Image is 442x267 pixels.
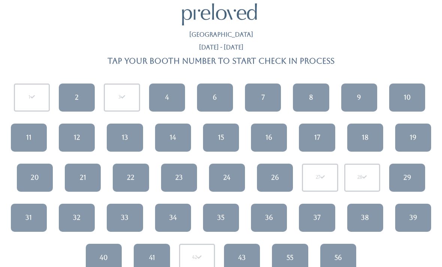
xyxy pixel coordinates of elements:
[59,84,95,112] a: 2
[75,92,79,102] div: 2
[28,94,35,101] div: 1
[395,124,431,152] a: 19
[11,204,47,232] a: 31
[165,92,169,102] div: 4
[192,254,202,261] div: 42
[118,94,125,101] div: 3
[213,92,217,102] div: 6
[251,124,287,152] a: 16
[170,133,176,142] div: 14
[149,84,185,112] a: 4
[404,92,411,102] div: 10
[314,213,321,222] div: 37
[403,173,411,182] div: 29
[314,133,320,142] div: 17
[107,124,143,152] a: 13
[217,213,224,222] div: 35
[189,31,253,38] h5: [GEOGRAPHIC_DATA]
[169,213,177,222] div: 34
[26,133,31,142] div: 11
[197,84,233,112] a: 6
[80,173,86,182] div: 21
[155,204,191,232] a: 34
[203,124,239,152] a: 15
[127,173,134,182] div: 22
[17,164,53,192] a: 20
[357,174,367,181] div: 28
[261,92,265,102] div: 7
[293,84,329,112] a: 8
[182,3,257,25] img: preloved logo
[100,253,108,263] div: 40
[218,133,224,142] div: 15
[11,124,47,152] a: 11
[271,173,279,182] div: 26
[149,253,155,263] div: 41
[113,164,149,192] a: 22
[107,204,143,232] a: 33
[266,133,272,142] div: 16
[316,174,325,181] div: 27
[251,204,287,232] a: 36
[175,173,183,182] div: 23
[357,92,361,102] div: 9
[203,204,239,232] a: 35
[238,253,246,263] div: 43
[59,124,95,152] a: 12
[299,204,335,232] a: 37
[31,173,39,182] div: 20
[108,57,334,65] h4: Tap your booth number to start check in process
[122,133,128,142] div: 13
[361,213,369,222] div: 38
[389,164,425,192] a: 29
[65,164,101,192] a: 21
[265,213,273,222] div: 36
[309,92,313,102] div: 8
[59,204,95,232] a: 32
[347,204,383,232] a: 38
[362,133,369,142] div: 18
[121,213,128,222] div: 33
[287,253,293,263] div: 55
[410,133,417,142] div: 19
[245,84,281,112] a: 7
[25,213,32,222] div: 31
[395,204,431,232] a: 39
[209,164,245,192] a: 24
[155,124,191,152] a: 14
[299,124,335,152] a: 17
[257,164,293,192] a: 26
[347,124,383,152] a: 18
[389,84,425,112] a: 10
[161,164,197,192] a: 23
[73,213,81,222] div: 32
[223,173,230,182] div: 24
[74,133,80,142] div: 12
[199,44,243,51] h5: [DATE] - [DATE]
[334,253,342,263] div: 56
[341,84,377,112] a: 9
[409,213,417,222] div: 39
